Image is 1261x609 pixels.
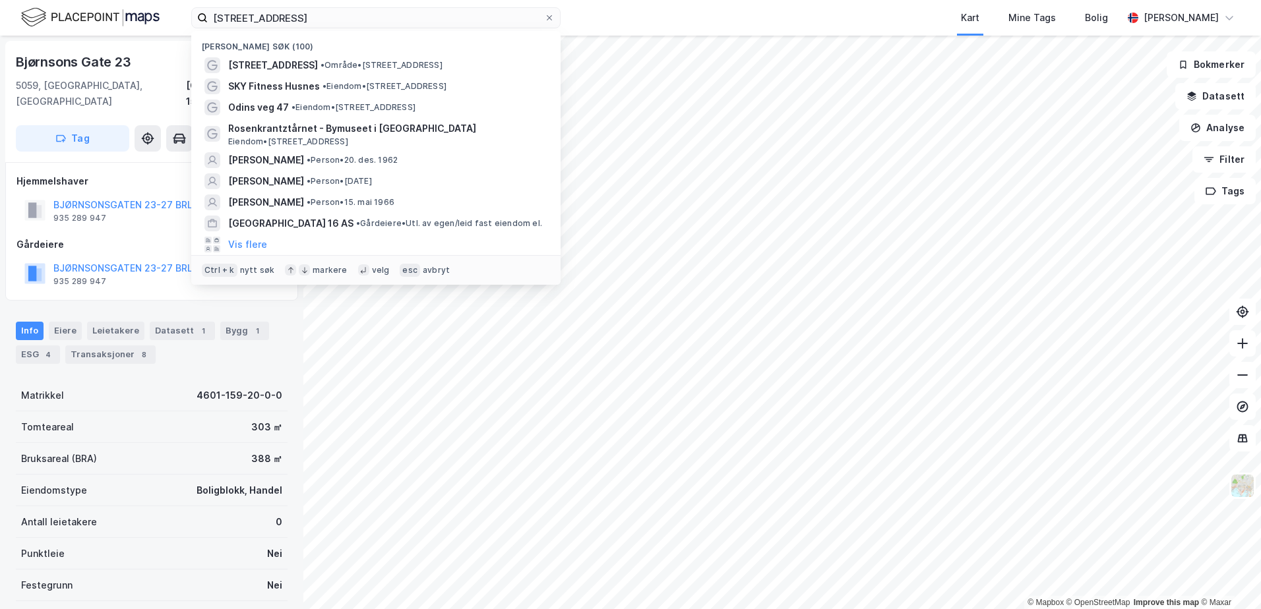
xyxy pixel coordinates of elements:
span: [STREET_ADDRESS] [228,57,318,73]
button: Vis flere [228,237,267,252]
div: Matrikkel [21,388,64,403]
span: SKY Fitness Husnes [228,78,320,94]
div: nytt søk [240,265,275,275]
div: Festegrunn [21,577,73,593]
div: Mine Tags [1008,10,1056,26]
div: 5059, [GEOGRAPHIC_DATA], [GEOGRAPHIC_DATA] [16,78,186,109]
img: Z [1230,473,1255,498]
div: 1 [197,324,210,337]
div: Bruksareal (BRA) [21,451,97,467]
div: Punktleie [21,546,65,562]
div: Leietakere [87,322,144,340]
div: avbryt [423,265,450,275]
div: [PERSON_NAME] søk (100) [191,31,561,55]
div: 4 [42,348,55,361]
button: Tags [1194,178,1256,204]
div: ESG [16,345,60,364]
a: Mapbox [1028,598,1064,607]
span: • [356,218,360,228]
span: • [321,60,324,70]
span: Gårdeiere • Utl. av egen/leid fast eiendom el. [356,218,542,229]
iframe: Chat Widget [1195,546,1261,609]
div: Boligblokk, Handel [197,482,282,498]
div: Hjemmelshaver [16,173,287,189]
span: Person • 20. des. 1962 [307,155,398,165]
div: Bolig [1085,10,1108,26]
span: Odins veg 47 [228,100,289,115]
span: • [292,102,295,112]
div: Eiere [49,322,82,340]
span: Eiendom • [STREET_ADDRESS] [228,136,348,147]
div: [GEOGRAPHIC_DATA], 159/20 [186,78,288,109]
a: OpenStreetMap [1066,598,1130,607]
div: markere [313,265,347,275]
span: Eiendom • [STREET_ADDRESS] [323,81,446,92]
div: 4601-159-20-0-0 [197,388,282,403]
button: Filter [1192,146,1256,173]
button: Datasett [1175,83,1256,109]
div: Gårdeiere [16,237,287,252]
span: Område • [STREET_ADDRESS] [321,60,443,71]
span: [PERSON_NAME] [228,173,304,189]
div: Bjørnsons Gate 23 [16,51,134,72]
div: 1 [251,324,264,337]
div: esc [400,264,420,277]
span: • [323,81,326,91]
a: Improve this map [1134,598,1199,607]
div: Kontrollprogram for chat [1195,546,1261,609]
span: • [307,197,311,207]
div: 0 [276,514,282,530]
div: 388 ㎡ [251,451,282,467]
div: Info [16,322,44,340]
div: Nei [267,577,282,593]
span: Person • [DATE] [307,176,372,187]
span: Rosenkrantztårnet - Bymuseet i [GEOGRAPHIC_DATA] [228,121,545,136]
div: Transaksjoner [65,345,156,364]
div: Kart [961,10,979,26]
input: Søk på adresse, matrikkel, gårdeiere, leietakere eller personer [208,8,544,28]
div: Nei [267,546,282,562]
div: velg [372,265,390,275]
span: • [307,176,311,186]
div: Bygg [220,322,269,340]
span: Person • 15. mai 1966 [307,197,394,208]
div: 935 289 947 [53,276,106,287]
div: Ctrl + k [202,264,237,277]
div: 8 [137,348,150,361]
span: Eiendom • [STREET_ADDRESS] [292,102,415,113]
button: Tag [16,125,129,152]
button: Analyse [1179,115,1256,141]
img: logo.f888ab2527a4732fd821a326f86c7f29.svg [21,6,160,29]
span: [PERSON_NAME] [228,152,304,168]
div: Tomteareal [21,419,74,435]
div: Antall leietakere [21,514,97,530]
div: Eiendomstype [21,482,87,498]
span: • [307,155,311,165]
div: 935 289 947 [53,213,106,223]
div: 303 ㎡ [251,419,282,435]
span: [GEOGRAPHIC_DATA] 16 AS [228,216,354,231]
button: Bokmerker [1167,51,1256,78]
div: [PERSON_NAME] [1144,10,1219,26]
div: Datasett [150,322,215,340]
span: [PERSON_NAME] [228,194,304,210]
